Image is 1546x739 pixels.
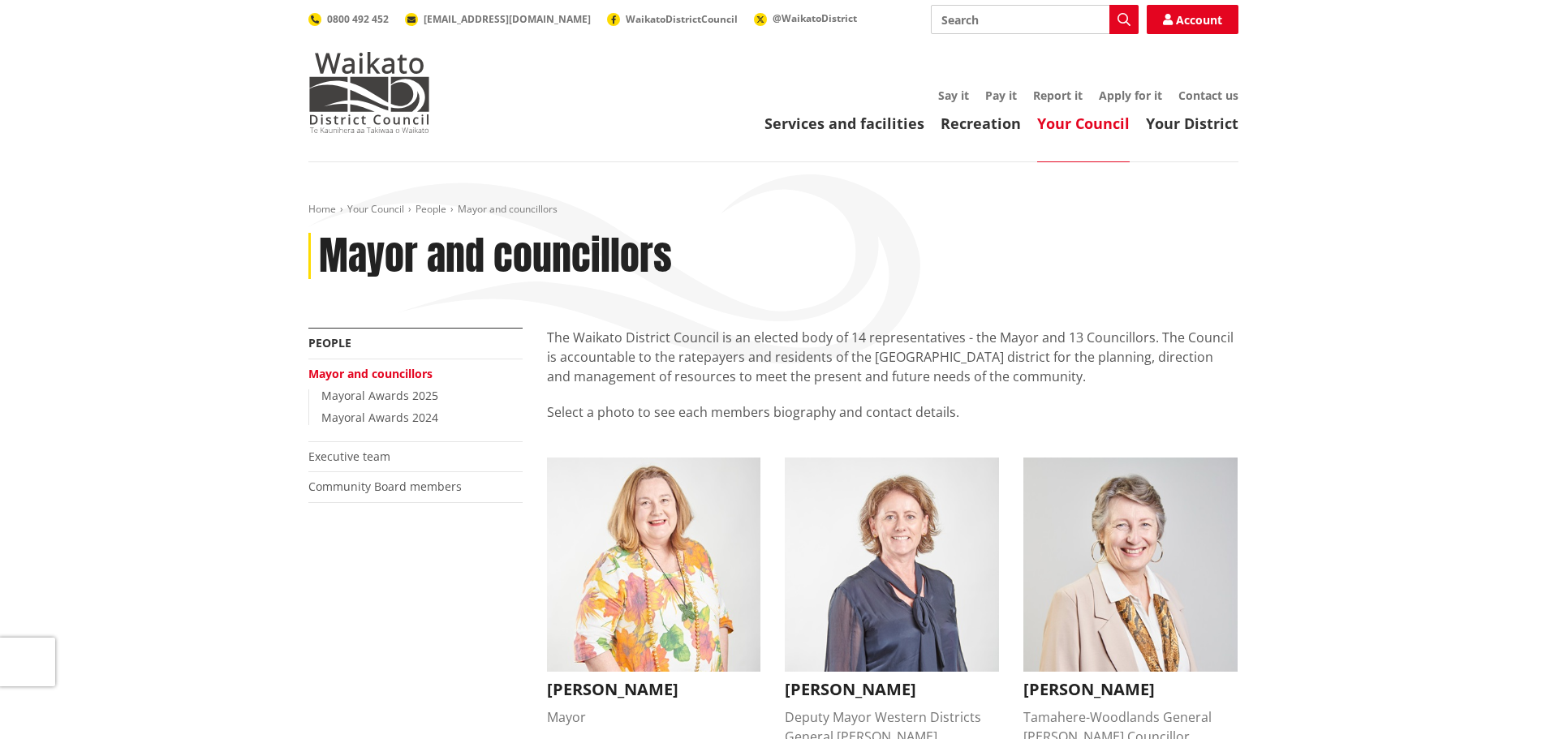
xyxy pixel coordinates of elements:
img: Waikato District Council - Te Kaunihera aa Takiwaa o Waikato [308,52,430,133]
a: Mayoral Awards 2024 [321,410,438,425]
p: Select a photo to see each members biography and contact details. [547,402,1238,441]
nav: breadcrumb [308,203,1238,217]
h3: [PERSON_NAME] [547,680,761,699]
a: Home [308,202,336,216]
a: [EMAIL_ADDRESS][DOMAIN_NAME] [405,12,591,26]
a: Recreation [941,114,1021,133]
a: Mayor and councillors [308,366,433,381]
a: Pay it [985,88,1017,103]
a: @WaikatoDistrict [754,11,857,25]
img: Carolyn Eyre [785,458,999,672]
input: Search input [931,5,1139,34]
a: Community Board members [308,479,462,494]
h3: [PERSON_NAME] [1023,680,1238,699]
a: Report it [1033,88,1083,103]
a: Account [1147,5,1238,34]
span: @WaikatoDistrict [773,11,857,25]
a: Your Council [347,202,404,216]
span: WaikatoDistrictCouncil [626,12,738,26]
a: Executive team [308,449,390,464]
a: Your District [1146,114,1238,133]
p: The Waikato District Council is an elected body of 14 representatives - the Mayor and 13 Councill... [547,328,1238,386]
a: Apply for it [1099,88,1162,103]
a: WaikatoDistrictCouncil [607,12,738,26]
a: Contact us [1178,88,1238,103]
img: Jacqui Church [547,458,761,672]
img: Crystal Beavis [1023,458,1238,672]
h1: Mayor and councillors [319,233,672,280]
div: Mayor [547,707,761,727]
a: Mayoral Awards 2025 [321,388,438,403]
a: Say it [938,88,969,103]
a: Services and facilities [764,114,924,133]
a: People [416,202,446,216]
h3: [PERSON_NAME] [785,680,999,699]
a: 0800 492 452 [308,12,389,26]
span: Mayor and councillors [458,202,558,216]
span: [EMAIL_ADDRESS][DOMAIN_NAME] [424,12,591,26]
span: 0800 492 452 [327,12,389,26]
a: People [308,335,351,350]
button: Jacqui Church [PERSON_NAME] Mayor [547,458,761,727]
a: Your Council [1037,114,1130,133]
